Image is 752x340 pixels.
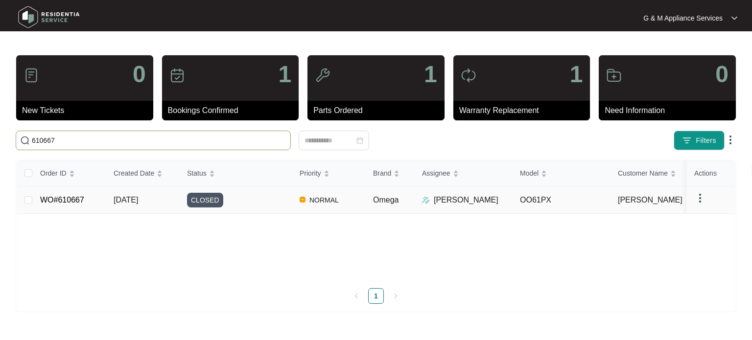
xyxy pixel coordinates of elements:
[15,2,83,32] img: residentia service logo
[459,105,590,116] p: Warranty Replacement
[414,160,512,186] th: Assignee
[169,68,185,83] img: icon
[388,288,403,304] li: Next Page
[422,168,450,179] span: Assignee
[292,160,365,186] th: Priority
[369,289,383,303] a: 1
[520,168,539,179] span: Model
[696,136,716,146] span: Filters
[349,288,364,304] li: Previous Page
[40,168,67,179] span: Order ID
[32,135,286,146] input: Search by Order Id, Assignee Name, Customer Name, Brand and Model
[674,131,725,150] button: filter iconFilters
[725,134,736,146] img: dropdown arrow
[682,136,692,145] img: filter icon
[32,160,106,186] th: Order ID
[424,63,437,86] p: 1
[23,68,39,83] img: icon
[179,160,292,186] th: Status
[300,168,321,179] span: Priority
[643,13,723,23] p: G & M Appliance Services
[187,168,207,179] span: Status
[22,105,153,116] p: New Tickets
[461,68,476,83] img: icon
[605,105,736,116] p: Need Information
[365,160,414,186] th: Brand
[422,196,430,204] img: Assigner Icon
[694,192,706,204] img: dropdown arrow
[187,193,223,207] span: CLOSED
[610,160,708,186] th: Customer Name
[313,105,445,116] p: Parts Ordered
[388,288,403,304] button: right
[434,194,498,206] p: [PERSON_NAME]
[715,63,728,86] p: 0
[114,168,154,179] span: Created Date
[40,196,84,204] a: WO#610667
[300,197,305,203] img: Vercel Logo
[618,168,668,179] span: Customer Name
[686,160,735,186] th: Actions
[512,186,610,214] td: OO61PX
[393,293,399,299] span: right
[731,16,737,21] img: dropdown arrow
[353,293,359,299] span: left
[20,136,30,145] img: search-icon
[606,68,622,83] img: icon
[373,168,391,179] span: Brand
[168,105,299,116] p: Bookings Confirmed
[278,63,291,86] p: 1
[512,160,610,186] th: Model
[373,196,399,204] span: Omega
[106,160,179,186] th: Created Date
[114,196,138,204] span: [DATE]
[570,63,583,86] p: 1
[618,194,682,206] span: [PERSON_NAME]
[305,194,343,206] span: NORMAL
[315,68,330,83] img: icon
[349,288,364,304] button: left
[368,288,384,304] li: 1
[133,63,146,86] p: 0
